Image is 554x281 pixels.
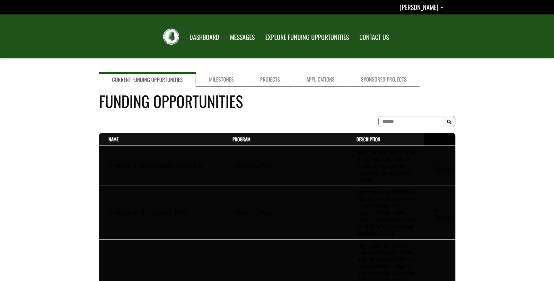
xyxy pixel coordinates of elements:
a: Start an Application [434,205,453,219]
td: FFP-FireSmart RFP (Non-Vegetation) - July 2025 [99,186,223,239]
a: CONTACT US [355,29,394,45]
a: FFP-FireSmart RFEOI (Vegetation Management) [DATE] [109,162,202,169]
a: Program [233,136,251,143]
a: FFP-FireSmart RFP (Non-Vegetation) - [DATE] [109,209,186,216]
a: Current Funding Opportunities [99,72,196,87]
a: Name [109,136,119,143]
td: FFP-FireSmart RFEOI (Vegetation Management) July 2025 [99,146,223,186]
td: FRIAA FireSmart Program [223,186,347,239]
td: Request for Proposals (RFP) in the FRIAA FireSmart Program, for non-vegetation management discipl... [347,186,424,239]
a: Shannon Sexsmith [400,2,443,12]
button: Search Results [443,116,455,127]
a: MESSAGES [225,29,259,45]
a: Projects [247,72,293,87]
td: FRIAA FireSmart Program [223,146,347,186]
a: Milestones [196,72,247,87]
h4: Funding Opportunities [99,90,455,112]
a: Sponsored Projects [348,72,420,87]
nav: Main Navigation [184,27,394,45]
img: FRIAA Submissions Portal [163,29,179,45]
a: Description [356,136,380,143]
a: Applications [293,72,348,87]
span: [PERSON_NAME] [400,2,438,12]
a: DASHBOARD [185,29,224,45]
a: EXPLORE FUNDING OPPORTUNITIES [260,29,354,45]
a: Start an Application [434,158,453,172]
td: Request for Expressions of Interest (RFEOI) in the FRIAA FireSmart Program, for the vegetation ma... [347,146,424,186]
